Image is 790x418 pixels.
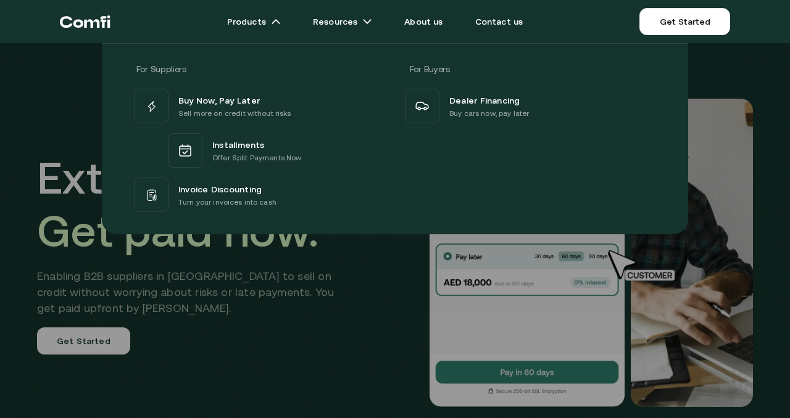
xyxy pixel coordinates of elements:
a: Dealer FinancingBuy cars now, pay later [402,86,659,126]
a: Buy Now, Pay LaterSell more on credit without risks [131,86,388,126]
span: Invoice Discounting [178,181,262,196]
span: For Buyers [410,64,450,74]
a: Resourcesarrow icons [298,9,387,34]
p: Offer Split Payments Now [212,152,301,164]
img: arrow icons [362,17,372,27]
a: Contact us [460,9,538,34]
span: Installments [212,137,265,152]
img: arrow icons [271,17,281,27]
a: InstallmentsOffer Split Payments Now [131,126,388,175]
a: Get Started [639,8,730,35]
p: Turn your invoices into cash [178,196,276,208]
span: Dealer Financing [449,92,520,107]
a: Productsarrow icons [212,9,296,34]
a: Invoice DiscountingTurn your invoices into cash [131,175,388,215]
a: About us [389,9,457,34]
a: Return to the top of the Comfi home page [60,3,110,40]
p: Buy cars now, pay later [449,107,529,120]
span: Buy Now, Pay Later [178,92,260,107]
p: Sell more on credit without risks [178,107,291,120]
span: For Suppliers [136,64,186,74]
